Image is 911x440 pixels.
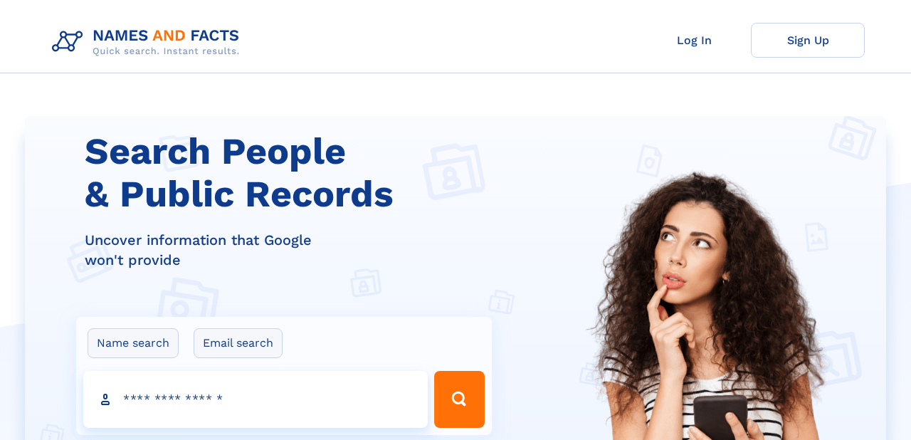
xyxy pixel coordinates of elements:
[434,371,484,428] button: Search Button
[85,230,500,270] div: Uncover information that Google won't provide
[46,23,251,61] img: Logo Names and Facts
[751,23,865,58] a: Sign Up
[637,23,751,58] a: Log In
[85,130,500,216] h1: Search People & Public Records
[83,371,428,428] input: search input
[194,328,283,358] label: Email search
[88,328,179,358] label: Name search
